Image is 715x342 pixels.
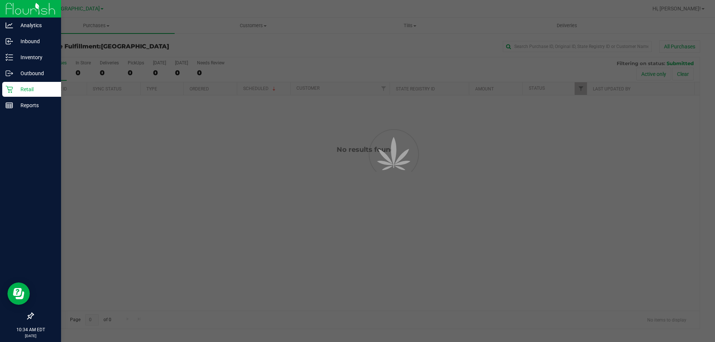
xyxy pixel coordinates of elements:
[13,69,58,78] p: Outbound
[6,54,13,61] inline-svg: Inventory
[13,101,58,110] p: Reports
[6,38,13,45] inline-svg: Inbound
[13,37,58,46] p: Inbound
[6,22,13,29] inline-svg: Analytics
[6,102,13,109] inline-svg: Reports
[6,86,13,93] inline-svg: Retail
[6,70,13,77] inline-svg: Outbound
[13,21,58,30] p: Analytics
[13,53,58,62] p: Inventory
[3,333,58,339] p: [DATE]
[13,85,58,94] p: Retail
[3,326,58,333] p: 10:34 AM EDT
[7,282,30,305] iframe: Resource center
